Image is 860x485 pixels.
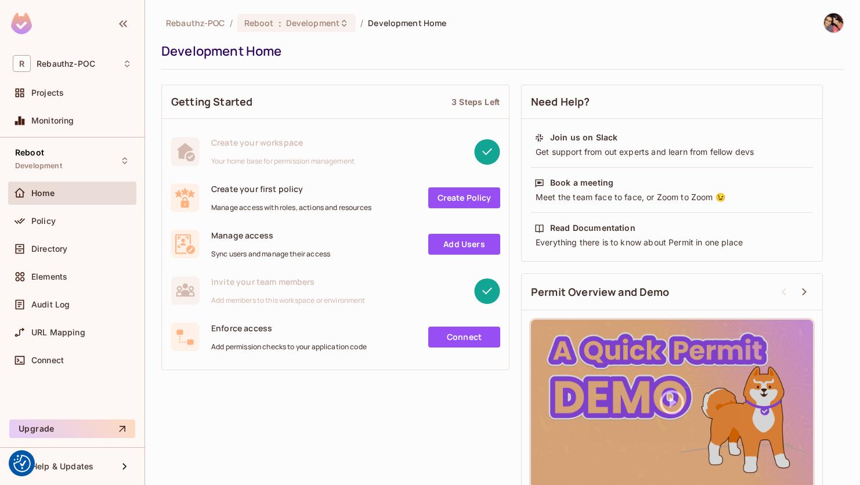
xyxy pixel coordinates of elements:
[31,300,70,309] span: Audit Log
[211,249,330,259] span: Sync users and manage their access
[31,328,85,337] span: URL Mapping
[211,137,355,148] span: Create your workspace
[13,455,31,472] button: Consent Preferences
[428,187,500,208] a: Create Policy
[244,17,274,28] span: Reboot
[166,17,225,28] span: the active workspace
[37,59,95,68] span: Workspace: Rebauthz-POC
[550,177,613,189] div: Book a meeting
[824,13,843,32] img: Ivan Silva
[15,161,62,171] span: Development
[211,157,355,166] span: Your home base for permission management
[534,191,810,203] div: Meet the team face to face, or Zoom to Zoom 😉
[531,95,590,109] span: Need Help?
[171,95,252,109] span: Getting Started
[211,230,330,241] span: Manage access
[531,285,670,299] span: Permit Overview and Demo
[368,17,446,28] span: Development Home
[534,237,810,248] div: Everything there is to know about Permit in one place
[428,234,500,255] a: Add Users
[230,17,233,28] li: /
[550,222,635,234] div: Read Documentation
[211,323,367,334] span: Enforce access
[31,189,55,198] span: Home
[31,356,64,365] span: Connect
[31,462,93,471] span: Help & Updates
[31,216,56,226] span: Policy
[211,183,371,194] span: Create your first policy
[13,455,31,472] img: Revisit consent button
[360,17,363,28] li: /
[211,342,367,352] span: Add permission checks to your application code
[286,17,339,28] span: Development
[534,146,810,158] div: Get support from out experts and learn from fellow devs
[211,203,371,212] span: Manage access with roles, actions and resources
[31,116,74,125] span: Monitoring
[161,42,838,60] div: Development Home
[31,272,67,281] span: Elements
[451,96,500,107] div: 3 Steps Left
[11,13,32,34] img: SReyMgAAAABJRU5ErkJggg==
[550,132,617,143] div: Join us on Slack
[428,327,500,348] a: Connect
[31,244,67,254] span: Directory
[9,419,135,438] button: Upgrade
[211,276,366,287] span: Invite your team members
[31,88,64,97] span: Projects
[15,148,44,157] span: Reboot
[211,296,366,305] span: Add members to this workspace or environment
[278,19,282,28] span: :
[13,55,31,72] span: R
